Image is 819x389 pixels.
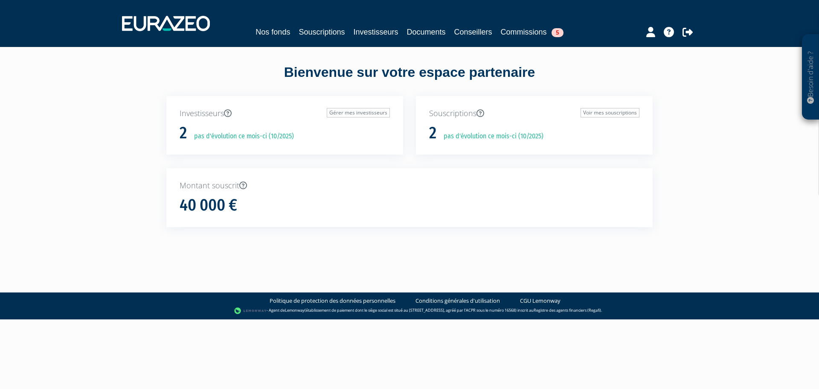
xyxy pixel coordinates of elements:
p: pas d'évolution ce mois-ci (10/2025) [438,132,543,141]
p: Investisseurs [180,108,390,119]
a: CGU Lemonway [520,297,561,305]
a: Registre des agents financiers (Regafi) [534,307,601,313]
h1: 40 000 € [180,196,237,214]
span: 5 [552,28,563,37]
a: Nos fonds [256,26,290,38]
h1: 2 [429,124,436,142]
a: Conseillers [454,26,492,38]
h1: 2 [180,124,187,142]
img: logo-lemonway.png [234,307,267,315]
p: Montant souscrit [180,180,639,191]
p: pas d'évolution ce mois-ci (10/2025) [188,132,294,141]
a: Conditions générales d'utilisation [415,297,500,305]
div: Bienvenue sur votre espace partenaire [160,63,659,96]
img: 1732889491-logotype_eurazeo_blanc_rvb.png [122,16,210,31]
p: Besoin d'aide ? [806,39,816,116]
a: Souscriptions [299,26,345,38]
a: Gérer mes investisseurs [327,108,390,117]
div: - Agent de (établissement de paiement dont le siège social est situé au [STREET_ADDRESS], agréé p... [9,307,810,315]
a: Lemonway [285,307,305,313]
a: Voir mes souscriptions [581,108,639,117]
a: Commissions5 [501,26,563,38]
a: Investisseurs [353,26,398,38]
a: Documents [407,26,446,38]
a: Politique de protection des données personnelles [270,297,395,305]
p: Souscriptions [429,108,639,119]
